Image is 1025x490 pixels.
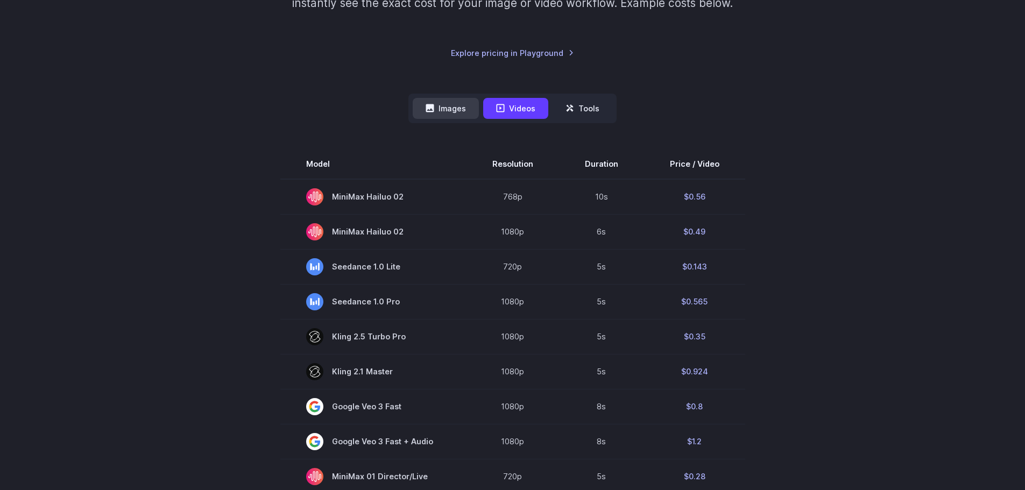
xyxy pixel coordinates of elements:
span: Seedance 1.0 Pro [306,293,441,310]
button: Tools [553,98,612,119]
td: 1080p [466,389,559,424]
td: 6s [559,214,644,249]
th: Model [280,149,466,179]
td: 768p [466,179,559,215]
td: 8s [559,389,644,424]
td: $0.56 [644,179,745,215]
span: MiniMax Hailuo 02 [306,223,441,240]
a: Explore pricing in Playground [451,47,574,59]
td: 5s [559,249,644,284]
span: Kling 2.5 Turbo Pro [306,328,441,345]
span: MiniMax 01 Director/Live [306,468,441,485]
td: $0.49 [644,214,745,249]
td: 1080p [466,214,559,249]
td: 5s [559,319,644,354]
td: 5s [559,354,644,389]
span: Kling 2.1 Master [306,363,441,380]
span: Google Veo 3 Fast + Audio [306,433,441,450]
button: Videos [483,98,548,119]
span: Seedance 1.0 Lite [306,258,441,275]
button: Images [413,98,479,119]
td: 5s [559,284,644,319]
th: Price / Video [644,149,745,179]
td: 1080p [466,424,559,459]
td: 720p [466,249,559,284]
th: Duration [559,149,644,179]
td: 8s [559,424,644,459]
td: 1080p [466,354,559,389]
td: $0.565 [644,284,745,319]
td: $0.143 [644,249,745,284]
td: 1080p [466,319,559,354]
span: MiniMax Hailuo 02 [306,188,441,205]
td: $0.8 [644,389,745,424]
td: $0.924 [644,354,745,389]
td: $1.2 [644,424,745,459]
td: 10s [559,179,644,215]
td: 1080p [466,284,559,319]
td: $0.35 [644,319,745,354]
span: Google Veo 3 Fast [306,398,441,415]
th: Resolution [466,149,559,179]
